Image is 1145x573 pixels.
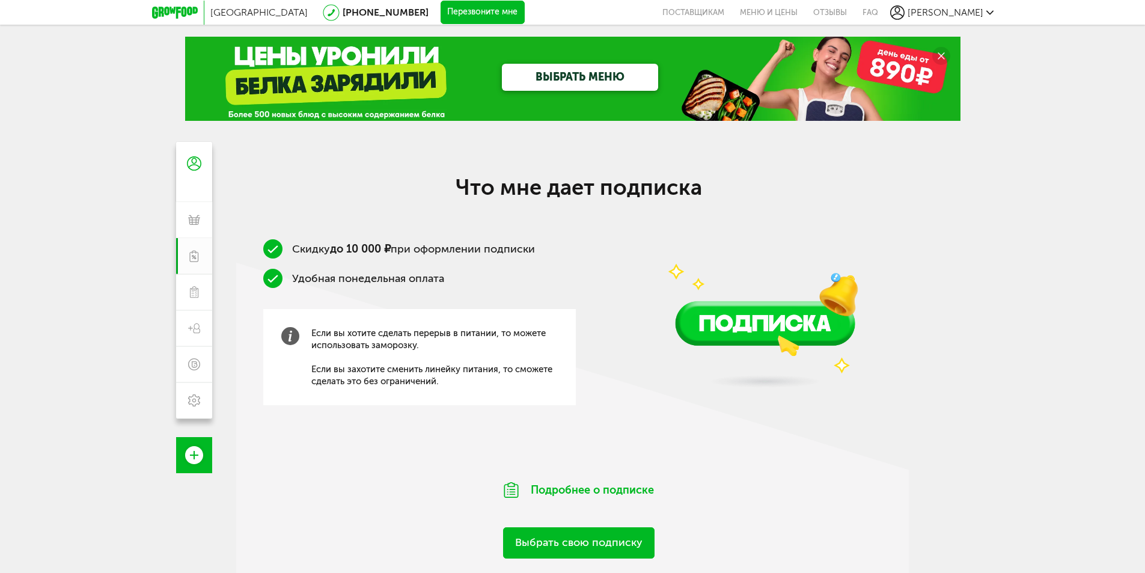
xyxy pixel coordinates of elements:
span: Скидку при оформлении подписки [292,242,535,256]
img: info-grey.b4c3b60.svg [281,327,299,345]
a: Выбрать свою подписку [503,527,655,558]
span: Если вы хотите сделать перерыв в питании, то можете использовать заморозку. Если вы захотите смен... [311,327,558,387]
span: [PERSON_NAME] [908,7,983,18]
span: Удобная понедельная оплата [292,272,444,285]
div: Подробнее о подписке [471,467,687,513]
b: до 10 000 ₽ [330,242,391,256]
img: vUQQD42TP1CeN4SU.png [636,173,894,401]
span: [GEOGRAPHIC_DATA] [210,7,308,18]
a: ВЫБРАТЬ МЕНЮ [502,64,658,91]
h2: Что мне дает подписка [338,174,819,200]
button: Перезвоните мне [441,1,525,25]
a: [PHONE_NUMBER] [343,7,429,18]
